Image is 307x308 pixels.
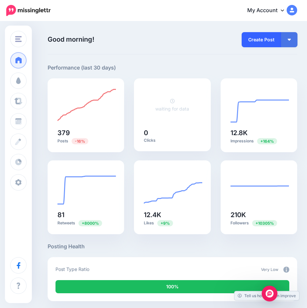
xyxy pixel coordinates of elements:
p: Likes [144,220,201,226]
span: Previous period: 2.02K [252,220,277,226]
h5: 0 [144,130,201,136]
h5: Performance (last 30 days) [48,64,116,72]
p: Retweets [57,220,114,226]
a: Tell us how we can improve [234,291,299,300]
p: Post Type Ratio [55,265,89,273]
p: Clicks [144,138,201,143]
a: My Account [241,3,297,19]
h5: 12.4K [144,212,201,218]
span: Previous period: 4.84K [257,138,277,144]
h5: 81 [57,212,114,218]
img: arrow-down-white.png [288,39,291,41]
a: Create Post [242,32,281,47]
p: Posts [57,138,114,144]
h5: 379 [57,130,114,136]
p: Followers [230,220,287,226]
img: Missinglettr [6,5,51,16]
p: Impressions [230,138,287,144]
span: Very Low [261,267,278,272]
a: waiting for data [155,98,189,112]
span: Previous period: 1 [78,220,102,226]
img: info-circle-grey.png [283,267,289,273]
h5: 12.8K [230,130,287,136]
h5: 210K [230,212,287,218]
h5: Posting Health [48,242,297,251]
span: Previous period: 11.4K [157,220,173,226]
span: Good morning! [48,35,94,43]
div: Open Intercom Messenger [262,286,277,301]
img: menu.png [15,36,22,42]
span: Previous period: 449 [72,138,88,144]
div: 100% of your posts in the last 30 days were manually created (i.e. were not from Drip Campaigns o... [55,280,289,293]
